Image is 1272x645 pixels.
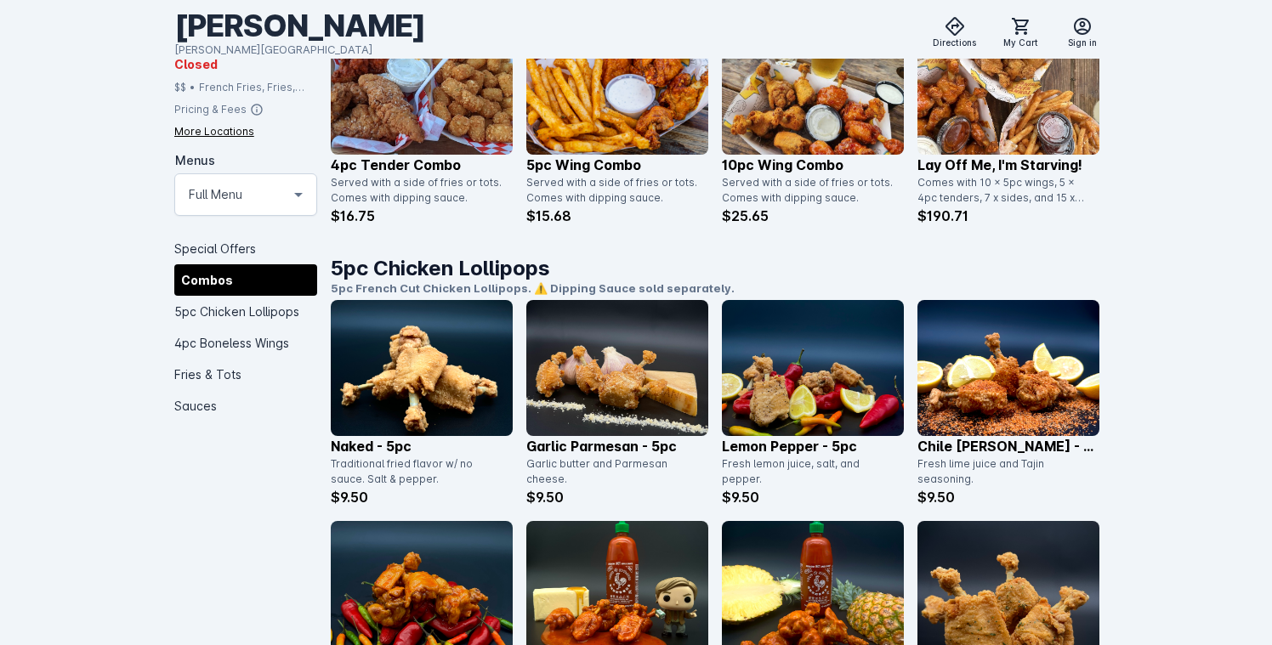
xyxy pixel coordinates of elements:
p: $9.50 [331,487,513,507]
img: catalog item [331,19,513,155]
p: 4pc Tender Combo [331,155,513,175]
div: More Locations [174,123,254,139]
p: $9.50 [917,487,1099,507]
img: catalog item [331,300,513,436]
img: catalog item [722,19,904,155]
mat-label: Menus [175,152,215,167]
p: $16.75 [331,206,513,226]
div: Served with a side of fries or tots. Comes with dipping sauce. [331,175,503,206]
div: 4pc Boneless Wings [174,326,317,358]
p: $25.65 [722,206,904,226]
div: Special Offers [174,232,317,263]
div: Combos [174,263,317,295]
div: [PERSON_NAME] [174,7,425,45]
p: $190.71 [917,206,1099,226]
p: $9.50 [722,487,904,507]
div: Served with a side of fries or tots. Comes with dipping sauce. [526,175,698,206]
div: Served with a side of fries or tots. Comes with dipping sauce. [722,175,894,206]
p: Naked - 5pc [331,436,513,456]
p: $9.50 [526,487,708,507]
div: $$ [174,79,186,94]
p: 5pc Wing Combo [526,155,708,175]
div: Fresh lemon juice, salt, and pepper. [722,456,894,487]
div: Fries & Tots [174,358,317,389]
p: Garlic Parmesan - 5pc [526,436,708,456]
div: Fresh lime juice and Tajin seasoning. [917,456,1089,487]
img: catalog item [722,300,904,436]
mat-select-trigger: Full Menu [189,184,242,204]
img: catalog item [917,19,1099,155]
div: Pricing & Fees [174,101,247,116]
img: catalog item [526,19,708,155]
p: Lay off me, I'm starving! [917,155,1099,175]
p: 10pc Wing Combo [722,155,904,175]
div: 5pc Chicken Lollipops [174,295,317,326]
div: French Fries, Fries, Fried Chicken, Tots, Buffalo Wings, Chicken, Wings, Fried Pickles [199,79,317,94]
div: [PERSON_NAME][GEOGRAPHIC_DATA] [174,42,425,59]
img: catalog item [917,300,1099,436]
div: Traditional fried flavor w/ no sauce. Salt & pepper. [331,456,503,487]
h1: 5pc Chicken Lollipops [331,253,1099,284]
img: catalog item [526,300,708,436]
p: Lemon Pepper - 5pc [722,436,904,456]
div: Sauces [174,389,317,421]
p: Chile [PERSON_NAME] - 5pc [917,436,1099,456]
div: Comes with 10 x 5pc wings, 5 x 4pc tenders, 7 x sides, and 15 x dipping sauces [917,175,1089,206]
span: Directions [933,37,976,49]
span: Closed [174,54,218,72]
p: $15.68 [526,206,708,226]
div: • [190,79,196,94]
p: 5pc French Cut Chicken Lollipops. ⚠️ Dipping Sauce sold separately. [331,280,1099,297]
div: Garlic butter and Parmesan cheese. [526,456,698,487]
